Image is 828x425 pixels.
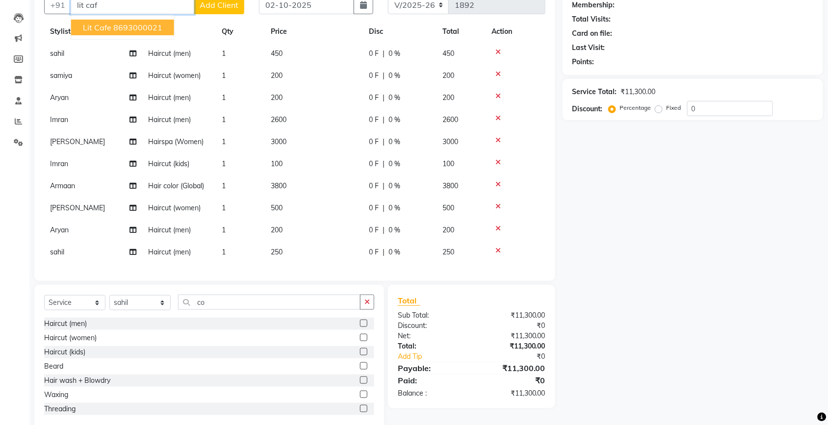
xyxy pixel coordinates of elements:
span: 3000 [271,137,286,146]
span: 0 % [388,137,400,147]
span: | [383,49,385,59]
span: 0 F [369,181,379,191]
div: Haircut (kids) [44,347,85,357]
span: samiya [50,71,72,80]
span: 1 [222,93,226,102]
span: Hairspa (Women) [148,137,204,146]
div: ₹11,300.00 [471,362,553,374]
div: Paid: [390,375,472,386]
span: 2600 [442,115,458,124]
div: Card on file: [572,28,613,39]
div: ₹11,300.00 [471,341,553,351]
span: 0 F [369,137,379,147]
ngb-highlight: 8693000021 [113,23,162,32]
th: Disc [363,21,437,43]
span: 0 F [369,159,379,169]
span: 1 [222,248,226,256]
div: ₹11,300.00 [471,310,553,321]
div: Total Visits: [572,14,611,25]
span: 0 F [369,247,379,257]
span: sahil [50,248,64,256]
span: 1 [222,137,226,146]
span: Haircut (women) [148,71,201,80]
span: 450 [271,49,283,58]
div: Discount: [572,104,603,114]
th: Price [265,21,363,43]
span: 0 % [388,225,400,235]
span: 0 % [388,49,400,59]
span: Haircut (men) [148,225,191,234]
span: 200 [271,71,283,80]
span: 3800 [271,181,286,190]
div: Service Total: [572,87,617,97]
span: 1 [222,181,226,190]
span: Haircut (men) [148,115,191,124]
input: Search or Scan [178,295,361,310]
span: Imran [50,115,68,124]
span: 2600 [271,115,286,124]
span: Lit Cafe [83,23,111,32]
th: Qty [216,21,265,43]
span: 0 % [388,181,400,191]
span: Aryan [50,93,69,102]
span: 0 F [369,93,379,103]
span: Haircut (men) [148,49,191,58]
span: 200 [271,93,283,102]
span: | [383,247,385,257]
span: | [383,137,385,147]
label: Fixed [667,103,681,112]
span: 0 % [388,203,400,213]
th: Service [142,21,216,43]
span: | [383,203,385,213]
th: Stylist [44,21,142,43]
div: Payable: [390,362,472,374]
span: 0 % [388,247,400,257]
span: 100 [271,159,283,168]
span: 100 [442,159,454,168]
span: 0 % [388,93,400,103]
span: 1 [222,203,226,212]
span: | [383,159,385,169]
div: Haircut (women) [44,333,97,343]
span: | [383,225,385,235]
span: 0 F [369,71,379,81]
div: ₹11,300.00 [471,388,553,399]
div: Last Visit: [572,43,605,53]
span: 250 [271,248,283,256]
div: Beard [44,361,63,372]
span: 0 % [388,159,400,169]
span: 450 [442,49,454,58]
span: | [383,181,385,191]
span: | [383,71,385,81]
label: Percentage [620,103,651,112]
span: Aryan [50,225,69,234]
div: ₹0 [485,351,553,362]
span: 0 % [388,71,400,81]
span: 200 [442,71,454,80]
span: Armaan [50,181,75,190]
div: Total: [390,341,472,351]
div: Waxing [44,390,68,400]
div: Threading [44,404,76,414]
span: 1 [222,159,226,168]
span: Hair color (Global) [148,181,204,190]
th: Action [486,21,545,43]
span: Imran [50,159,68,168]
span: 0 % [388,115,400,125]
span: 250 [442,248,454,256]
span: 1 [222,49,226,58]
div: Points: [572,57,595,67]
div: ₹11,300.00 [621,87,656,97]
span: 0 F [369,49,379,59]
div: Net: [390,331,472,341]
span: Haircut (women) [148,203,201,212]
span: | [383,115,385,125]
div: Haircut (men) [44,319,87,329]
span: [PERSON_NAME] [50,137,105,146]
span: 500 [271,203,283,212]
span: 1 [222,71,226,80]
span: Haircut (men) [148,248,191,256]
div: ₹0 [471,375,553,386]
span: 200 [442,93,454,102]
span: [PERSON_NAME] [50,203,105,212]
